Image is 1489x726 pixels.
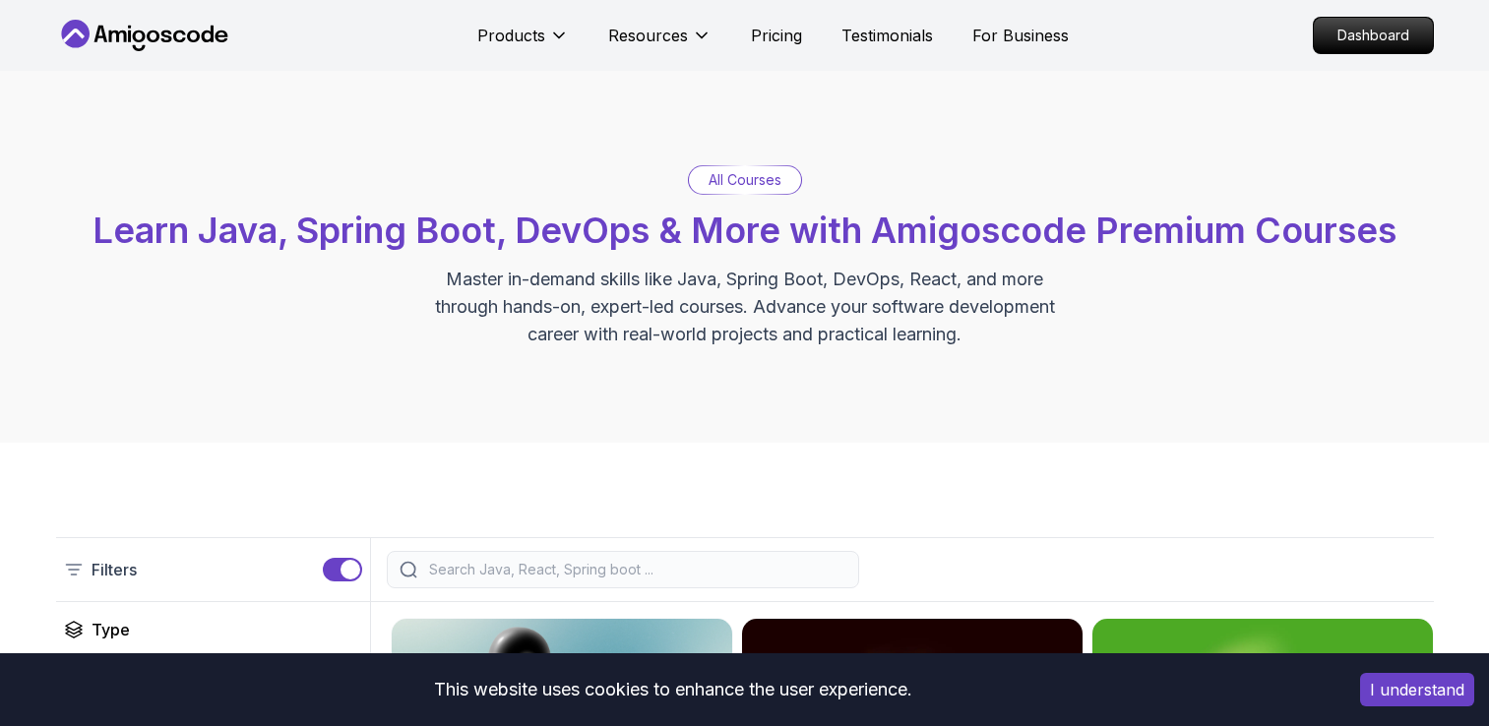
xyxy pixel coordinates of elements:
button: Products [477,24,569,63]
a: Dashboard [1313,17,1434,54]
a: For Business [972,24,1069,47]
p: Resources [608,24,688,47]
span: Learn Java, Spring Boot, DevOps & More with Amigoscode Premium Courses [93,209,1396,252]
p: Products [477,24,545,47]
input: Search Java, React, Spring boot ... [425,560,846,579]
p: Filters [92,558,137,581]
p: Master in-demand skills like Java, Spring Boot, DevOps, React, and more through hands-on, expert-... [414,266,1076,348]
button: Resources [608,24,712,63]
button: Accept cookies [1360,673,1474,706]
iframe: chat widget [1406,647,1469,706]
h2: Type [92,618,130,641]
a: Testimonials [841,24,933,47]
a: Pricing [751,24,802,47]
p: Dashboard [1314,18,1433,53]
div: This website uses cookies to enhance the user experience. [15,668,1331,711]
p: All Courses [709,170,781,190]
